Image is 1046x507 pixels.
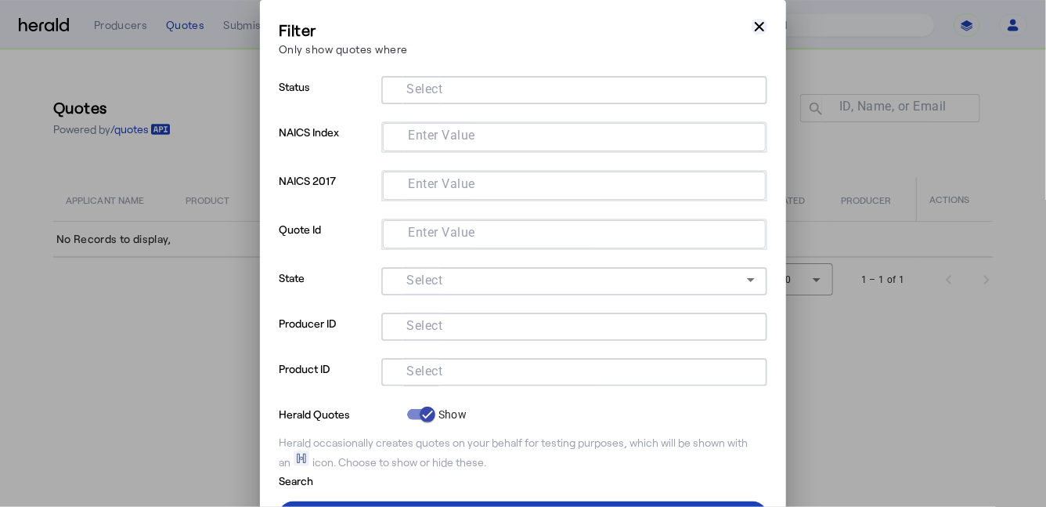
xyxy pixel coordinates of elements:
p: Producer ID [279,313,375,358]
mat-chip-grid: Selection [395,126,753,145]
p: Status [279,76,375,121]
p: Product ID [279,358,375,404]
p: Search [279,470,401,489]
p: Herald Quotes [279,404,401,422]
mat-chip-grid: Selection [394,79,755,98]
mat-label: Enter Value [408,177,475,192]
mat-label: Enter Value [408,129,475,143]
mat-label: Select [406,319,442,334]
mat-chip-grid: Selection [395,175,753,194]
mat-label: Enter Value [408,226,475,241]
mat-chip-grid: Selection [394,316,755,335]
p: Only show quotes where [279,41,408,57]
p: NAICS 2017 [279,170,375,219]
p: State [279,267,375,313]
mat-chip-grid: Selection [395,223,753,242]
mat-chip-grid: Selection [394,361,755,380]
div: Herald occasionally creates quotes on your behalf for testing purposes, which will be shown with ... [279,435,767,470]
h3: Filter [279,19,408,41]
mat-label: Select [406,273,442,288]
mat-label: Select [406,364,442,379]
p: NAICS Index [279,121,375,170]
mat-label: Select [406,82,442,97]
p: Quote Id [279,219,375,267]
label: Show [435,407,467,422]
